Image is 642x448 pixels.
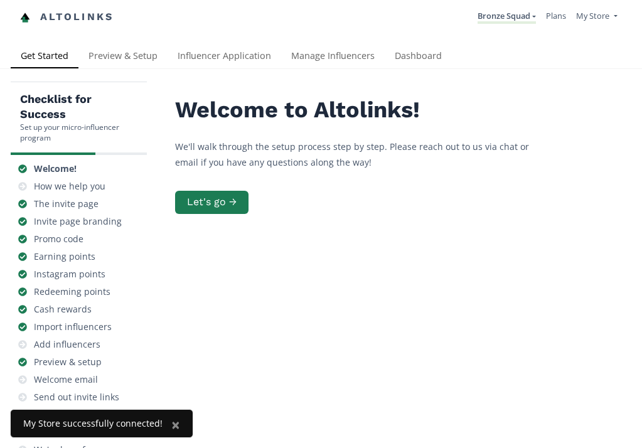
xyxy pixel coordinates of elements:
div: Earning points [34,250,95,263]
div: Welcome email [34,373,98,386]
div: Preview & setup [34,356,102,368]
button: Close [159,410,193,440]
div: Welcome! [34,163,77,175]
a: Preview & Setup [78,45,168,70]
div: Set up your micro-influencer program [20,122,138,143]
div: Send out invite links [34,391,119,403]
div: Import influencers [34,321,112,333]
a: Manage Influencers [281,45,385,70]
p: We'll walk through the setup process step by step. Please reach out to us via chat or email if yo... [175,139,552,170]
a: Influencer Application [168,45,281,70]
div: Cash rewards [34,303,92,316]
div: Redeeming points [34,285,110,298]
div: Instagram points [34,268,105,280]
a: Plans [546,10,566,21]
h2: Welcome to Altolinks! [175,97,552,123]
a: Bronze Squad [478,10,536,24]
div: Promo code [34,233,83,245]
span: My Store [576,10,609,21]
a: Altolinks [20,7,114,28]
a: My Store [576,10,617,24]
img: favicon-32x32.png [20,13,30,23]
div: My Store successfully connected! [23,417,163,430]
div: Add influencers [34,338,100,351]
h5: Checklist for Success [20,92,138,122]
div: The invite page [34,198,99,210]
a: Dashboard [385,45,452,70]
button: Let's go → [175,191,249,214]
span: × [171,414,180,435]
div: Invite page branding [34,215,122,228]
a: Get Started [11,45,78,70]
div: How we help you [34,180,105,193]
